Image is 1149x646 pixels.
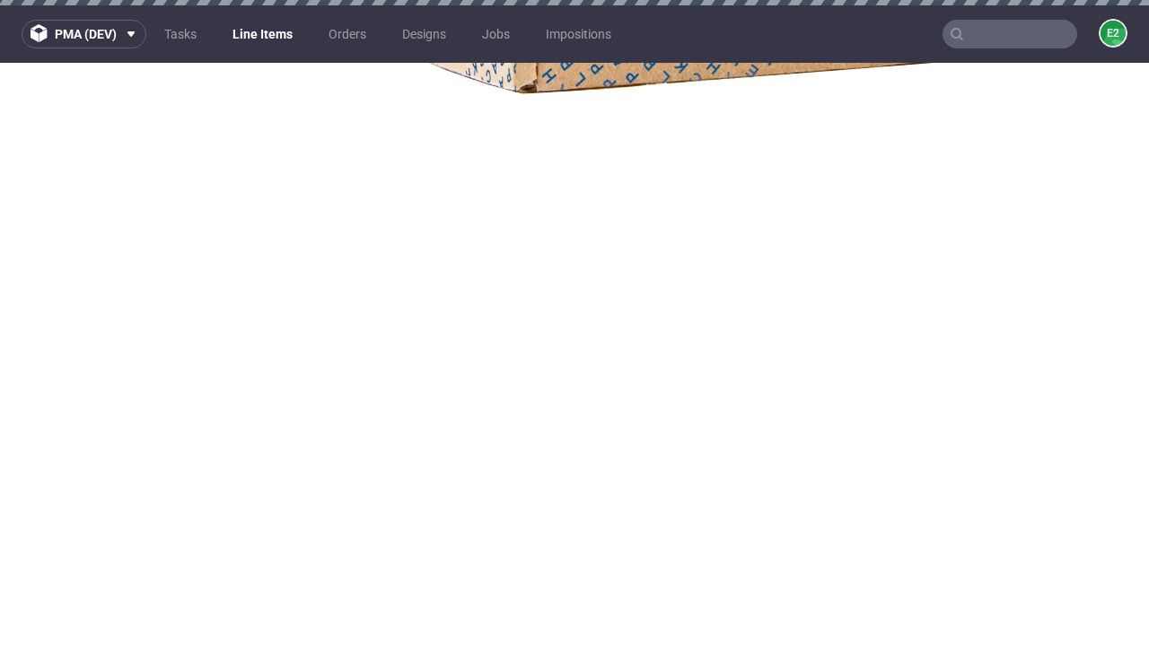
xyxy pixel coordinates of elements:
a: Jobs [471,20,521,48]
a: Tasks [153,20,207,48]
figcaption: e2 [1101,21,1126,46]
a: Line Items [222,20,303,48]
a: Orders [318,20,377,48]
button: pma (dev) [22,20,146,48]
span: pma (dev) [55,28,117,40]
a: Designs [391,20,457,48]
a: Impositions [535,20,622,48]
